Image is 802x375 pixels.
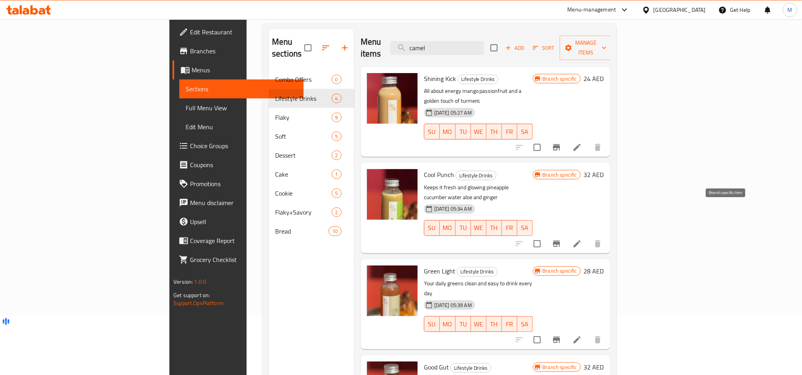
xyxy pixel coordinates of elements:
span: SU [428,318,437,330]
span: TU [459,222,468,234]
button: Manage items [560,36,613,60]
span: 1.0.0 [194,277,207,287]
span: MO [443,126,452,138]
span: TU [459,318,468,330]
span: Manage items [566,38,606,58]
img: Shining Kick [367,73,418,124]
div: items [332,188,342,198]
div: items [332,75,342,84]
span: Upsell [190,217,297,226]
a: Promotions [173,174,303,193]
h6: 32 AED [584,169,604,180]
span: 2 [332,209,341,216]
button: Branch-specific-item [547,138,566,157]
a: Upsell [173,212,303,231]
button: TH [487,316,502,332]
nav: Menu sections [269,67,354,244]
a: Grocery Checklist [173,250,303,269]
span: 10 [329,228,341,235]
span: TU [459,126,468,138]
button: Branch-specific-item [547,330,566,349]
div: Combo Offers0 [269,70,354,89]
button: delete [588,234,607,253]
div: items [332,170,342,179]
span: Sections [186,84,297,94]
div: Menu-management [568,5,616,15]
a: Full Menu View [179,98,303,117]
button: SU [424,124,440,139]
span: Cool Punch [424,169,454,181]
button: TU [456,316,471,332]
span: Menus [192,65,297,75]
span: Coverage Report [190,236,297,245]
div: items [332,94,342,103]
div: items [332,207,342,217]
span: Lifestyle Drinks [458,75,498,84]
div: items [332,113,342,122]
span: Bread [275,226,329,236]
span: Soft [275,132,332,141]
span: Select to update [529,332,545,348]
a: Menu disclaimer [173,193,303,212]
span: Flaky [275,113,332,122]
button: WE [471,316,487,332]
span: Select all sections [300,40,316,56]
span: WE [474,126,483,138]
a: Menus [173,60,303,79]
span: Flaky+Savory [275,207,332,217]
span: Version: [173,277,193,287]
h6: 32 AED [584,362,604,373]
span: 0 [332,76,341,83]
span: MO [443,318,452,330]
span: SU [428,126,437,138]
span: WE [474,318,483,330]
button: TU [456,220,471,236]
div: [GEOGRAPHIC_DATA] [654,6,706,14]
h6: 24 AED [584,73,604,84]
span: Shining Kick [424,73,456,85]
button: TH [487,220,502,236]
button: TU [456,124,471,139]
button: WE [471,124,487,139]
span: Lifestyle Drinks [275,94,332,103]
a: Edit menu item [572,239,582,249]
a: Coupons [173,155,303,174]
span: Lifestyle Drinks [456,171,496,180]
span: TH [490,126,499,138]
span: Lifestyle Drinks [451,364,491,373]
span: TH [490,222,499,234]
span: SU [428,222,437,234]
button: MO [440,316,456,332]
div: Bread10 [269,222,354,241]
span: Menu disclaimer [190,198,297,207]
div: Dessert2 [269,146,354,165]
span: Good Gut [424,361,449,373]
button: FR [502,220,517,236]
button: delete [588,330,607,349]
a: Coverage Report [173,231,303,250]
span: Sort [533,43,555,53]
a: Edit menu item [572,143,582,152]
span: Edit Menu [186,122,297,132]
span: 1 [332,171,341,178]
div: Lifestyle Drinks [458,75,498,84]
span: Choice Groups [190,141,297,151]
a: Edit Menu [179,117,303,136]
span: Select to update [529,139,545,156]
span: Add [504,43,526,53]
span: Dessert [275,151,332,160]
div: Soft5 [269,127,354,146]
div: Cookie5 [269,184,354,203]
span: Green Light [424,265,455,277]
a: Edit menu item [572,335,582,345]
img: Green Light [367,266,418,316]
img: Cool Punch [367,169,418,220]
span: Grocery Checklist [190,255,297,264]
span: SA [521,126,530,138]
span: MO [443,222,452,234]
span: Branch specific [540,364,580,371]
button: Add section [335,38,354,57]
div: Lifestyle Drinks [450,363,491,373]
span: Cake [275,170,332,179]
input: search [391,41,484,55]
